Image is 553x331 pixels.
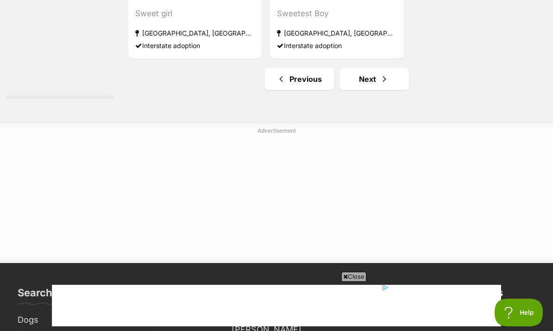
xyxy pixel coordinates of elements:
div: Interstate adoption [135,39,254,52]
div: Sweet girl [135,7,254,20]
iframe: Advertisement [52,285,501,326]
strong: [GEOGRAPHIC_DATA], [GEOGRAPHIC_DATA] [135,27,254,39]
span: Close [341,272,366,281]
h3: Search [18,286,52,305]
a: Next page [339,68,409,90]
nav: Pagination [127,68,546,90]
a: Dogs [14,313,112,327]
strong: [GEOGRAPHIC_DATA], [GEOGRAPHIC_DATA] [277,27,396,39]
iframe: Help Scout Beacon - Open [495,299,544,326]
a: Previous page [264,68,334,90]
div: Sweetest Boy [277,7,396,20]
div: Interstate adoption [277,39,396,52]
iframe: Advertisement [52,138,501,254]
